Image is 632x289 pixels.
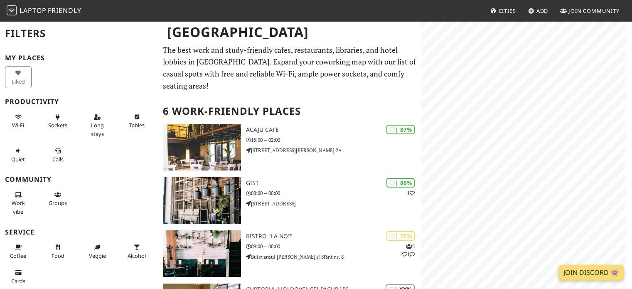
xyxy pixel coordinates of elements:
span: Food [52,252,64,259]
span: Work-friendly tables [129,121,145,129]
p: [STREET_ADDRESS][PERSON_NAME] 2A [246,146,422,154]
span: Group tables [49,199,67,207]
button: Wi-Fi [5,110,32,132]
a: Gist | 86% 1 Gist 08:00 – 00:00 [STREET_ADDRESS] [158,177,421,224]
span: Cities [499,7,516,15]
a: LaptopFriendly LaptopFriendly [7,4,81,18]
p: 08:00 – 00:00 [246,189,422,197]
span: Laptop [20,6,47,15]
h2: 6 Work-Friendly Places [163,99,416,124]
h3: Acaju Cafe [246,126,422,133]
h3: My Places [5,54,153,62]
span: Long stays [91,121,104,137]
h3: Community [5,175,153,183]
p: 2 1 1 [400,242,415,258]
a: Join Discord 👾 [558,265,624,281]
h2: Filters [5,21,153,46]
span: Friendly [48,6,81,15]
p: The best work and study-friendly cafes, restaurants, libraries, and hotel lobbies in [GEOGRAPHIC_... [163,44,416,92]
span: Stable Wi-Fi [12,121,24,129]
span: Credit cards [11,277,25,285]
button: Sockets [44,110,71,132]
p: 1 [407,189,415,197]
h1: [GEOGRAPHIC_DATA] [160,21,420,44]
span: Add [536,7,548,15]
button: Quiet [5,144,32,166]
span: Video/audio calls [52,156,64,163]
span: Veggie [89,252,106,259]
button: Calls [44,144,71,166]
div: | 87% [386,125,415,134]
img: Acaju Cafe [163,124,241,170]
span: Power sockets [48,121,67,129]
p: 15:00 – 02:00 [246,136,422,144]
span: Join Community [568,7,620,15]
button: Veggie [84,240,111,262]
h3: Productivity [5,98,153,106]
p: Bulevardul [PERSON_NAME] și Sfânt nr. 8 [246,253,422,261]
button: Tables [123,110,150,132]
div: | 86% [386,178,415,188]
button: Alcohol [123,240,150,262]
h3: Service [5,228,153,236]
a: Add [525,3,552,18]
p: [STREET_ADDRESS] [246,200,422,207]
a: Bistro "La noi" | 75% 211 Bistro "La noi" 09:00 – 00:00 Bulevardul [PERSON_NAME] și Sfânt nr. 8 [158,230,421,277]
button: Long stays [84,110,111,141]
span: Coffee [10,252,26,259]
h3: Gist [246,180,422,187]
button: Work vibe [5,188,32,218]
img: Bistro "La noi" [163,230,241,277]
div: | 75% [386,231,415,241]
button: Coffee [5,240,32,262]
a: Join Community [557,3,623,18]
img: Gist [163,177,241,224]
h3: Bistro "La noi" [246,233,422,240]
a: Acaju Cafe | 87% Acaju Cafe 15:00 – 02:00 [STREET_ADDRESS][PERSON_NAME] 2A [158,124,421,170]
span: Alcohol [128,252,146,259]
span: Quiet [11,156,25,163]
button: Food [44,240,71,262]
a: Cities [487,3,519,18]
p: 09:00 – 00:00 [246,242,422,250]
button: Groups [44,188,71,210]
button: Cards [5,266,32,288]
span: People working [12,199,25,215]
img: LaptopFriendly [7,5,17,15]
